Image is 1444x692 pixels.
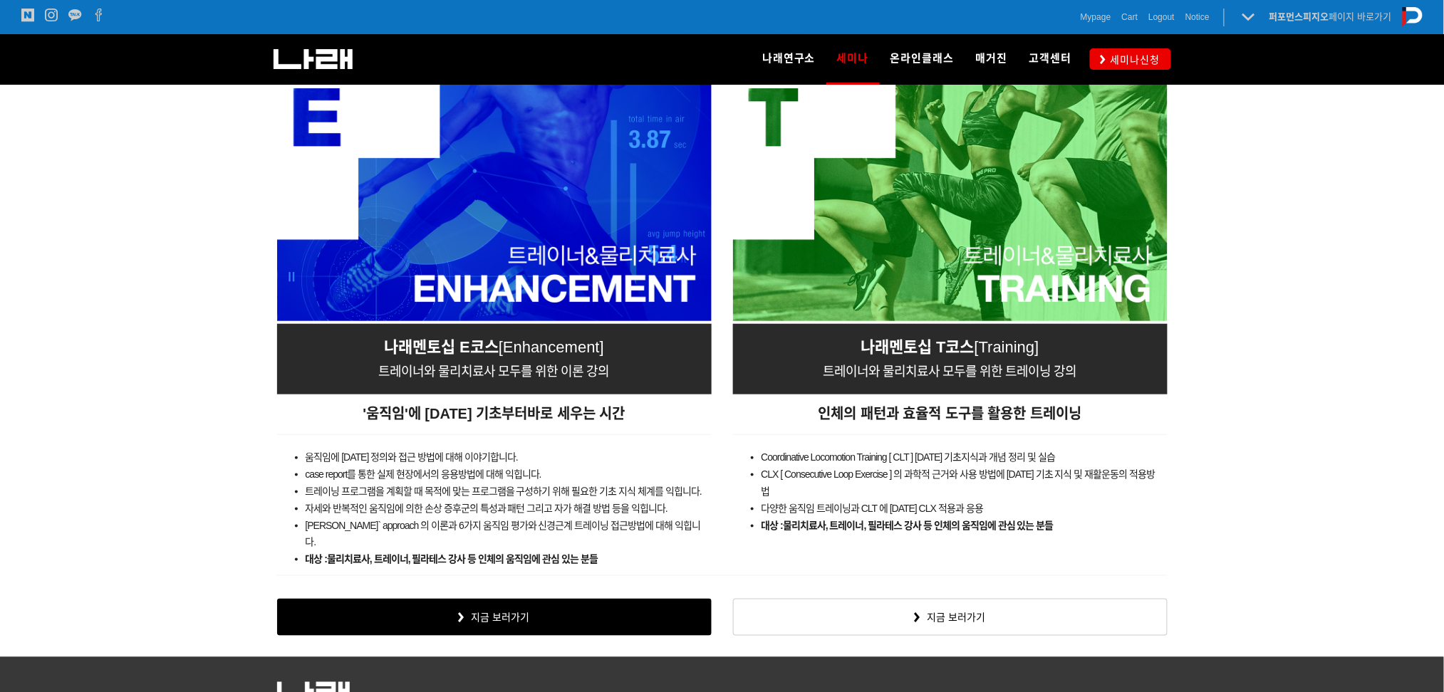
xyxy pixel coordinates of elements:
[366,406,405,421] strong: 움직임
[823,365,1076,379] span: 트레이너와 물리치료사 모두를 위한 트레이닝 강의
[783,520,1054,531] strong: 물리치료사, 트레이너, 필라테스 강사 등 인체의 움직임에 관심 있는 분들
[1106,53,1160,67] span: 세미나신청
[600,406,625,421] strong: 시간
[861,338,975,356] span: 나래멘토십 T코스
[503,338,604,356] span: Enhancement]
[405,406,408,421] strong: '
[1090,48,1171,69] a: 세미나신청
[1122,10,1138,24] a: Cart
[1148,10,1175,24] a: Logout
[363,406,366,421] span: '
[1269,11,1392,22] a: 퍼포먼스피지오페이지 바로가기
[819,406,1082,421] span: 인체의 패턴과 효율적 도구를 활용한 트레이닝
[408,406,421,421] strong: 에
[762,468,1155,497] span: CLX [ Consecutive Loop Exercise ] 의 과학적 근거와 사용 방법에 [DATE] 기초 지식 및 재활운동의 적용방법
[890,52,955,65] span: 온라인클래스
[1185,10,1210,24] a: Notice
[976,52,1008,65] span: 매거진
[975,338,1039,356] span: [Training]
[880,34,965,84] a: 온라인클래스
[306,486,702,497] span: 트레이닝 프로그램을 계획할 때 목적에 맞는 프로그램을 구성하기 위해 필요한 기초 지식 체계를 익힙니다.
[327,553,598,565] strong: 물리치료사, 트레이너, 필라테스 강사 등 인체의 움직임에 관심 있는 분들
[1269,11,1329,22] strong: 퍼포먼스피지오
[762,503,984,514] span: 다양한 움직임 트레이닝과 CLT 에 [DATE] CLX 적용과 응용
[378,365,609,379] span: 트레이너와 물리치료사 모두를 위한 이론 강의
[306,468,541,480] span: case report를 통한 실제 현장에서의 응용방법에 대해 익힙니다.
[306,553,328,565] strong: 대상 :
[476,406,527,421] strong: 기초부터
[762,52,816,65] span: 나래연구소
[306,451,518,463] span: 움직임에 [DATE] 정의와 접근 방법에 대해 이야기합니다.
[306,520,701,548] span: [PERSON_NAME]` approach 의 이론과 6가지 움직임 평가와 신경근계 트레이닝 접근방법에 대해 익힙니다.
[1029,52,1072,65] span: 고객센터
[762,451,1056,463] span: Coordinative Locomotion Training [ CLT ] [DATE] 기초지식과 개념 정리 및 실습
[965,34,1019,84] a: 매거진
[425,406,472,421] strong: [DATE]
[837,47,869,70] span: 세미나
[733,599,1168,636] a: 지금 보러가기
[306,503,668,514] span: 자세와 반복적인 움직임에 의한 손상 증후군의 특성과 패턴 그리고 자가 해결 방법 등을 익힙니다.
[752,34,826,84] a: 나래연구소
[499,338,503,356] span: [
[762,520,784,531] strong: 대상 :
[527,406,583,421] strong: 바로 세우
[384,338,499,356] span: 나래멘토십 E코스
[1019,34,1083,84] a: 고객센터
[826,34,880,84] a: 세미나
[277,599,712,636] a: 지금 보러가기
[1081,10,1111,24] a: Mypage
[583,406,596,421] strong: 는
